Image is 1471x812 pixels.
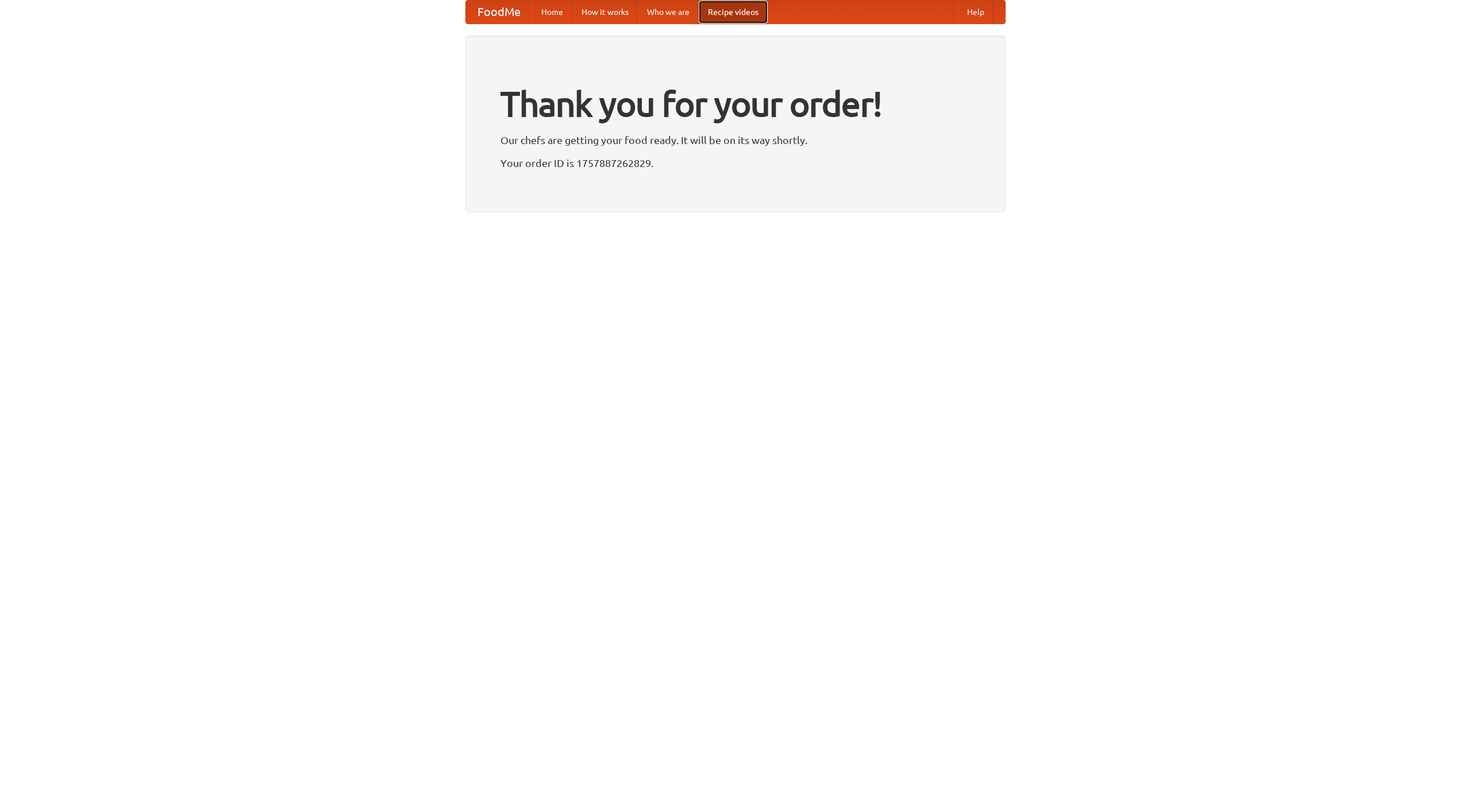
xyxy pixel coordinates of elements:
p: Our chefs are getting your food ready. It will be on its way shortly. [500,131,971,149]
a: How it works [572,1,638,24]
h1: Thank you for your order! [500,76,971,131]
a: Home [532,1,572,24]
a: Help [958,1,993,24]
a: Recipe videos [699,1,768,24]
a: Who we are [638,1,699,24]
a: FoodMe [466,1,532,24]
p: Your order ID is 1757887262829. [500,154,971,172]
